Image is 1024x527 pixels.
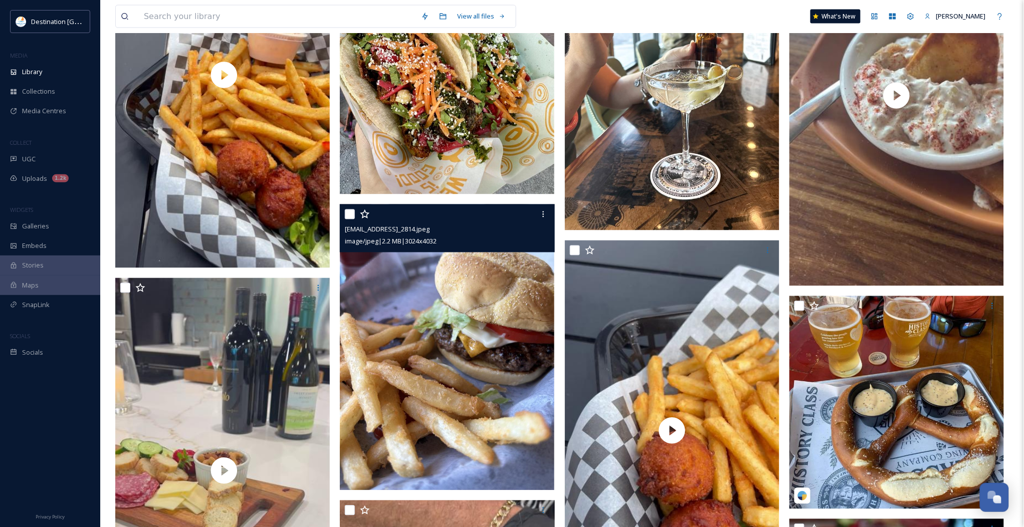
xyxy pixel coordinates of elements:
[920,7,991,26] a: [PERSON_NAME]
[936,12,986,21] span: [PERSON_NAME]
[22,67,42,77] span: Library
[22,221,49,231] span: Galleries
[10,206,33,213] span: WIDGETS
[345,237,437,246] span: image/jpeg | 2.2 MB | 3024 x 4032
[452,7,511,26] a: View all files
[797,491,807,501] img: snapsea-logo.png
[10,332,30,340] span: SOCIALS
[22,154,36,164] span: UGC
[789,296,1006,509] img: historyclassdowntown-17897184303260323.jpeg
[16,17,26,27] img: download.png
[345,225,430,234] span: [EMAIL_ADDRESS]_2814.jpeg
[10,52,28,59] span: MEDIA
[36,513,65,520] span: Privacy Policy
[139,6,416,28] input: Search your library
[22,241,47,250] span: Embeds
[22,260,44,270] span: Stories
[22,87,55,96] span: Collections
[31,17,131,26] span: Destination [GEOGRAPHIC_DATA]
[22,174,47,183] span: Uploads
[52,174,69,182] div: 1.2k
[980,483,1009,512] button: Open Chat
[36,510,65,522] a: Privacy Policy
[22,281,39,290] span: Maps
[340,204,554,490] img: ext_1756154735.548933_Social@destinationpanamacity.com-IMG_2814.jpeg
[22,348,43,357] span: Socials
[10,139,32,146] span: COLLECT
[810,10,861,24] a: What's New
[22,300,50,310] span: SnapLink
[22,106,66,116] span: Media Centres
